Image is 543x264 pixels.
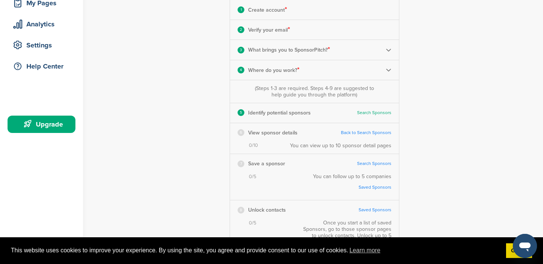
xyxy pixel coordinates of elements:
p: Where do you work? [248,65,299,75]
p: Create account [248,5,287,15]
span: This website uses cookies to improve your experience. By using the site, you agree and provide co... [11,245,500,256]
div: 3 [238,47,244,53]
span: 0/10 [249,142,258,149]
div: 5 [238,109,244,116]
span: 0/5 [249,174,256,180]
div: 4 [238,67,244,73]
div: You can view up to 10 sponsor detail pages [290,142,391,149]
p: Save a sponsor [248,159,285,168]
div: Once you start a list of saved Sponsors, go to those sponsor pages to unlock contacts. Unlock up ... [299,220,391,261]
img: Checklist arrow 2 [386,67,391,73]
a: Help Center [8,58,75,75]
div: 8 [238,207,244,214]
div: Help Center [11,60,75,73]
div: Analytics [11,17,75,31]
p: What brings you to SponsorPitch? [248,45,330,55]
div: 7 [238,160,244,167]
a: Search Sponsors [357,110,391,116]
span: 0/5 [249,220,256,226]
a: Search Sponsors [357,161,391,166]
div: You can follow up to 5 companies [313,173,391,195]
p: View sponsor details [248,128,298,137]
div: 1 [238,6,244,13]
img: Checklist arrow 2 [386,47,391,53]
a: Upgrade [8,116,75,133]
div: (Steps 1-3 are required. Steps 4-9 are suggested to help guide you through the platform) [253,85,376,98]
div: 6 [238,129,244,136]
iframe: Button to launch messaging window [513,234,537,258]
p: Unlock contacts [248,205,286,215]
a: Saved Sponsors [359,207,391,213]
p: Identify potential sponsors [248,108,311,118]
a: Analytics [8,15,75,33]
a: Settings [8,37,75,54]
a: dismiss cookie message [506,243,532,258]
div: Upgrade [11,118,75,131]
a: Saved Sponsors [321,185,391,190]
a: learn more about cookies [348,245,382,256]
p: Verify your email [248,25,290,35]
a: Back to Search Sponsors [341,130,391,136]
div: 2 [238,26,244,33]
div: Settings [11,38,75,52]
